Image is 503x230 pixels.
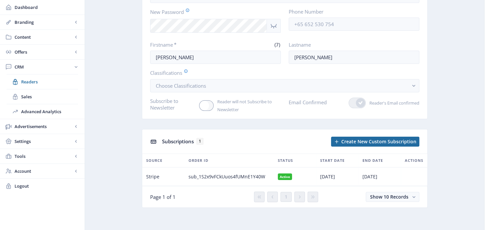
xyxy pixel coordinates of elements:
[289,18,419,31] input: +65 652 530 754
[278,173,292,180] nb-badge: Active
[289,51,419,64] input: Enter reader’s lastname
[150,194,176,200] span: Page 1 of 1
[362,173,377,181] span: [DATE]
[150,69,414,76] label: Classifications
[320,157,345,164] span: Start Date
[15,19,73,25] span: Branding
[146,157,162,164] span: Source
[150,8,275,16] label: New Password
[150,41,213,48] label: Firstname
[289,98,327,107] label: Email Confirmed
[366,99,419,107] span: Reader's Email confirmed
[285,194,287,200] span: 1
[15,153,73,160] span: Tools
[15,64,73,70] span: CRM
[162,138,194,145] span: Subscriptions
[15,123,73,130] span: Advertisements
[15,138,73,145] span: Settings
[142,129,428,208] app-collection-view: Subscriptions
[7,89,78,104] a: Sales
[15,183,79,189] span: Logout
[21,93,78,100] span: Sales
[21,78,78,85] span: Readers
[15,49,73,55] span: Offers
[15,34,73,40] span: Content
[320,173,335,181] span: [DATE]
[273,41,281,48] span: (7)
[196,138,203,145] span: 1
[21,108,78,115] span: Advanced Analytics
[7,74,78,89] a: Readers
[289,41,414,48] label: Lastname
[366,192,419,202] button: Show 10 Records
[189,173,265,181] span: sub_1S2x9vFCkUuos4fUMnE1Y40W
[327,137,419,147] a: New page
[289,8,414,15] label: Phone Number
[214,98,281,114] span: Reader will not Subscribe to Newsletter
[7,104,78,119] a: Advanced Analytics
[150,51,281,64] input: Enter reader’s firstname
[156,82,206,89] span: Choose Classifications
[15,4,79,11] span: Dashboard
[370,194,408,200] span: Show 10 Records
[146,173,159,181] span: Stripe
[341,139,416,144] span: Create New Custom Subscription
[267,19,281,33] nb-icon: Show password
[15,168,73,174] span: Account
[405,157,423,164] span: Actions
[362,157,383,164] span: End Date
[150,98,194,111] label: Subscribe to Newsletter
[278,157,293,164] span: Status
[189,157,208,164] span: Order ID
[280,192,292,202] button: 1
[331,137,419,147] button: Create New Custom Subscription
[150,79,419,92] button: Choose Classifications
